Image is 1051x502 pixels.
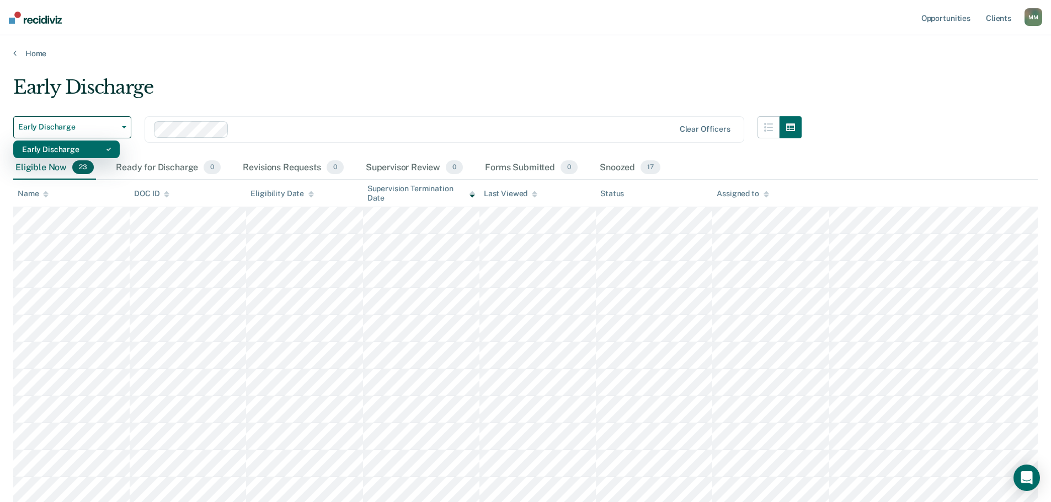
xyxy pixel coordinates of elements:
[13,156,96,180] div: Eligible Now23
[641,160,660,175] span: 17
[72,160,94,175] span: 23
[364,156,466,180] div: Supervisor Review0
[13,116,131,138] button: Early Discharge
[717,189,769,198] div: Assigned to
[367,184,475,203] div: Supervision Termination Date
[446,160,463,175] span: 0
[9,12,62,24] img: Recidiviz
[600,189,624,198] div: Status
[204,160,221,175] span: 0
[561,160,578,175] span: 0
[483,156,580,180] div: Forms Submitted0
[134,189,169,198] div: DOC ID
[250,189,314,198] div: Eligibility Date
[327,160,344,175] span: 0
[1025,8,1042,26] div: M M
[13,76,802,107] div: Early Discharge
[484,189,537,198] div: Last Viewed
[13,48,1038,58] a: Home
[18,189,49,198] div: Name
[1013,465,1040,491] div: Open Intercom Messenger
[22,141,111,158] div: Early Discharge
[1025,8,1042,26] button: MM
[241,156,345,180] div: Revisions Requests0
[597,156,663,180] div: Snoozed17
[680,125,730,134] div: Clear officers
[114,156,223,180] div: Ready for Discharge0
[18,122,118,132] span: Early Discharge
